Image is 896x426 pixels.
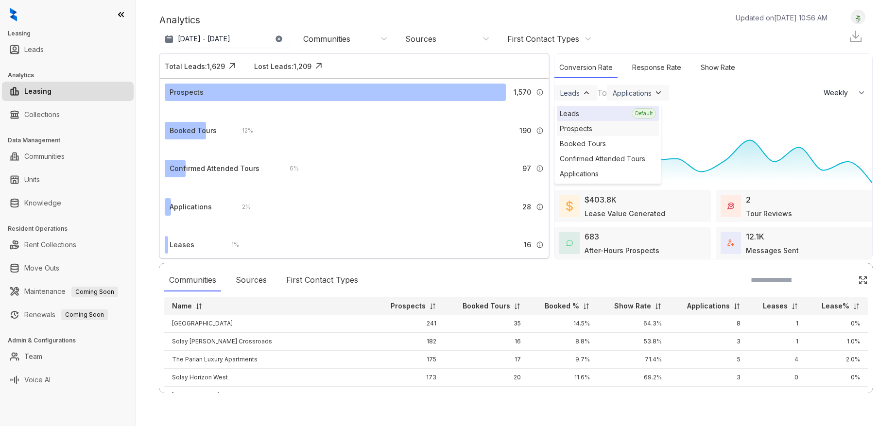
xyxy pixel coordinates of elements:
[164,333,375,351] td: Solay [PERSON_NAME] Crossroads
[254,61,311,71] div: Lost Leads: 1,209
[598,369,670,387] td: 69.2%
[557,151,659,166] div: Confirmed Attended Tours
[536,127,544,135] img: Info
[566,239,573,247] img: AfterHoursConversations
[585,208,665,219] div: Lease Value Generated
[375,333,445,351] td: 182
[560,89,580,97] div: Leads
[746,231,764,242] div: 12.1K
[598,315,670,333] td: 64.3%
[24,347,42,366] a: Team
[24,147,65,166] a: Communities
[529,387,598,405] td: 7.9%
[514,87,531,98] span: 1,570
[851,12,865,22] img: UserAvatar
[8,71,136,80] h3: Analytics
[24,258,59,278] a: Move Outs
[554,57,618,78] div: Conversion Rate
[627,57,686,78] div: Response Rate
[824,88,853,98] span: Weekly
[165,61,225,71] div: Total Leads: 1,629
[391,301,426,311] p: Prospects
[585,245,659,256] div: After-Hours Prospects
[687,301,730,311] p: Applications
[746,194,751,205] div: 2
[670,351,748,369] td: 5
[8,136,136,145] h3: Data Management
[670,387,748,405] td: 2
[806,333,868,351] td: 1.0%
[838,276,846,284] img: SearchIcon
[232,125,253,136] div: 12 %
[178,34,230,44] p: [DATE] - [DATE]
[172,301,192,311] p: Name
[375,315,445,333] td: 241
[727,203,734,209] img: TourReviews
[670,369,748,387] td: 3
[519,125,531,136] span: 190
[159,13,200,27] p: Analytics
[524,239,531,250] span: 16
[170,87,204,98] div: Prospects
[514,303,521,310] img: sorting
[170,202,212,212] div: Applications
[2,258,134,278] li: Move Outs
[557,136,659,151] div: Booked Tours
[598,333,670,351] td: 53.8%
[61,309,108,320] span: Coming Soon
[560,108,632,119] div: Leads
[748,387,807,405] td: 3
[8,29,136,38] h3: Leasing
[24,193,61,213] a: Knowledge
[375,387,445,405] td: 152
[848,29,863,44] img: Download
[2,305,134,324] li: Renewals
[582,88,591,98] img: ViewFilterArrow
[24,40,44,59] a: Leads
[614,301,651,311] p: Show Rate
[2,193,134,213] li: Knowledge
[806,351,868,369] td: 2.0%
[170,239,194,250] div: Leases
[632,108,656,119] div: Default
[536,88,544,96] img: Info
[822,301,849,311] p: Lease%
[585,231,599,242] div: 683
[222,239,239,250] div: 1 %
[529,315,598,333] td: 14.5%
[2,170,134,189] li: Units
[303,34,350,44] div: Communities
[444,315,528,333] td: 35
[536,165,544,172] img: Info
[281,269,363,291] div: First Contact Types
[554,102,583,123] div: 2 %
[311,59,326,73] img: Click Icon
[170,125,217,136] div: Booked Tours
[405,34,436,44] div: Sources
[8,336,136,345] h3: Admin & Configurations
[24,105,60,124] a: Collections
[2,347,134,366] li: Team
[727,239,734,246] img: TotalFum
[545,301,579,311] p: Booked %
[655,303,662,310] img: sorting
[159,30,291,48] button: [DATE] - [DATE]
[2,105,134,124] li: Collections
[375,351,445,369] td: 175
[748,315,807,333] td: 1
[2,235,134,255] li: Rent Collections
[733,303,741,310] img: sorting
[231,269,272,291] div: Sources
[598,387,670,405] td: 70.0%
[444,387,528,405] td: 12
[24,170,40,189] a: Units
[2,147,134,166] li: Communities
[2,282,134,301] li: Maintenance
[164,351,375,369] td: The Parian Luxury Apartments
[853,303,860,310] img: sorting
[557,121,659,136] div: Prospects
[791,303,798,310] img: sorting
[583,303,590,310] img: sorting
[444,351,528,369] td: 17
[24,305,108,324] a: RenewalsComing Soon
